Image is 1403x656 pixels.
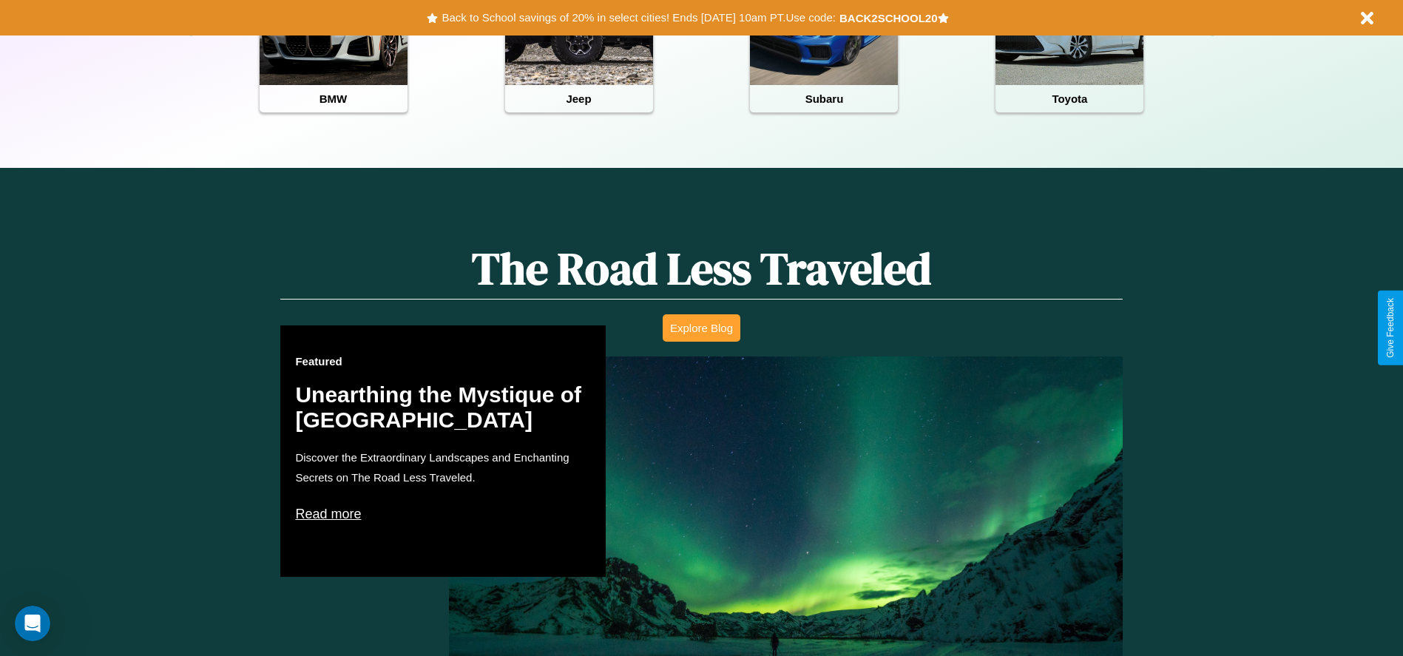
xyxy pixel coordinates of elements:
button: Back to School savings of 20% in select cities! Ends [DATE] 10am PT.Use code: [438,7,839,28]
h4: Toyota [995,85,1143,112]
h4: Jeep [505,85,653,112]
h1: The Road Less Traveled [280,238,1122,300]
b: BACK2SCHOOL20 [839,12,938,24]
button: Explore Blog [663,314,740,342]
p: Discover the Extraordinary Landscapes and Enchanting Secrets on The Road Less Traveled. [295,447,591,487]
h4: BMW [260,85,408,112]
h4: Subaru [750,85,898,112]
h3: Featured [295,355,591,368]
p: Read more [295,502,591,526]
div: Give Feedback [1385,298,1396,358]
h2: Unearthing the Mystique of [GEOGRAPHIC_DATA] [295,382,591,433]
iframe: Intercom live chat [15,606,50,641]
